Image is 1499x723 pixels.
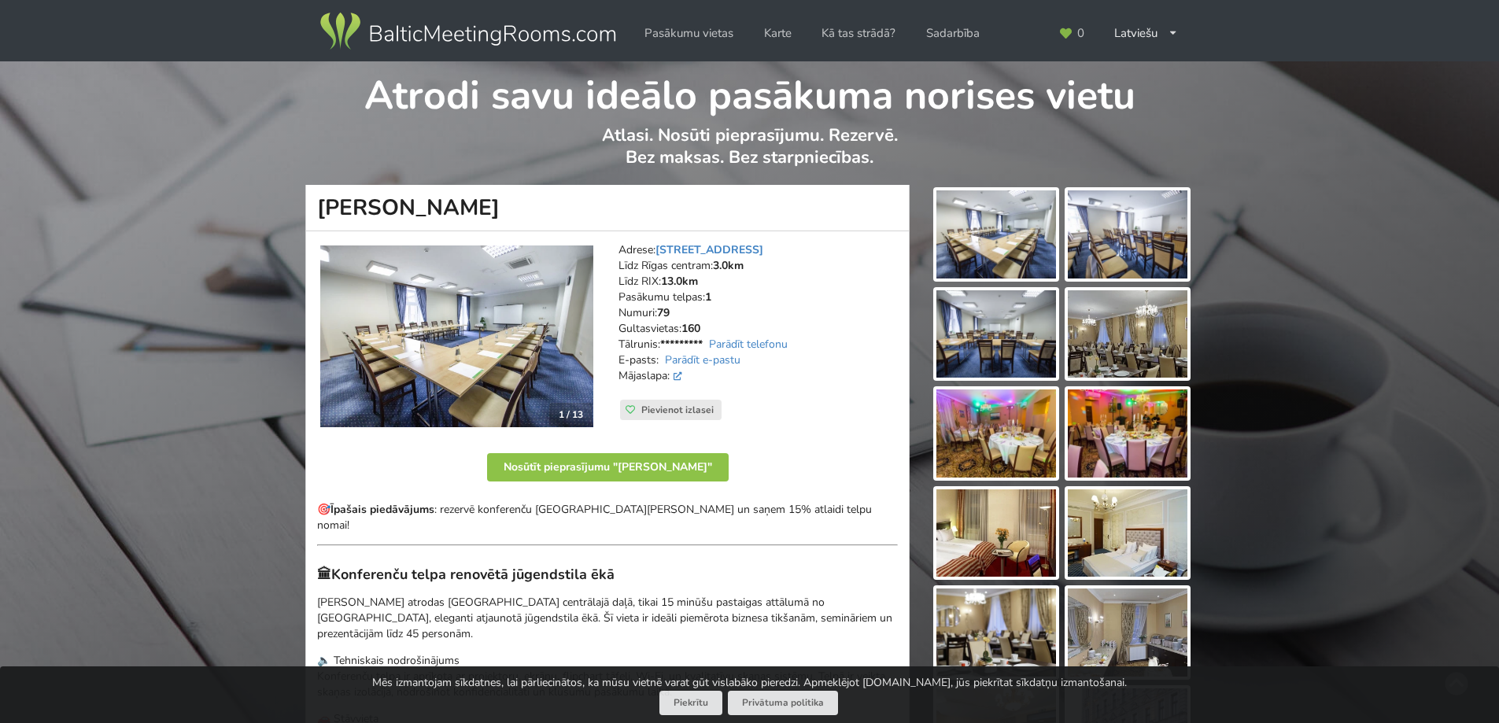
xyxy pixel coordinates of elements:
a: Karte [753,18,803,49]
img: Gertrude Hotel | Rīga | Pasākumu vieta - galerijas bilde [1068,190,1187,279]
button: Nosūtīt pieprasījumu "[PERSON_NAME]" [487,453,729,481]
div: 1 / 13 [549,403,593,426]
strong: 1 [705,290,711,304]
p: 🎯 : rezervē konferenču [GEOGRAPHIC_DATA][PERSON_NAME] un saņem 15% atlaidi telpu nomai! [317,502,898,533]
p: 🔈 Tehniskais nodrošinājums Konferenču telpa ir aprīkota ar projektoru, ekrānu, flipchart tāfeli, ... [317,653,898,700]
a: Privātuma politika [728,691,838,715]
a: Parādīt e-pastu [665,352,740,367]
a: Kā tas strādā? [810,18,906,49]
div: Latviešu [1103,18,1189,49]
strong: 79 [657,305,670,320]
img: Gertrude Hotel | Rīga | Pasākumu vieta - galerijas bilde [936,489,1056,577]
img: Gertrude Hotel | Rīga | Pasākumu vieta - galerijas bilde [936,290,1056,378]
a: Parādīt telefonu [709,337,788,352]
p: Atlasi. Nosūti pieprasījumu. Rezervē. Bez maksas. Bez starpniecības. [306,124,1193,185]
h3: 🏛 [317,566,898,584]
img: Gertrude Hotel | Rīga | Pasākumu vieta - galerijas bilde [1068,588,1187,677]
img: Gertrude Hotel | Rīga | Pasākumu vieta - galerijas bilde [1068,489,1187,577]
img: Gertrude Hotel | Rīga | Pasākumu vieta - galerijas bilde [936,389,1056,478]
span: 0 [1077,28,1084,39]
a: [STREET_ADDRESS] [655,242,763,257]
a: Viesnīca | Rīga | Gertrude Hotel 1 / 13 [320,245,593,428]
strong: 3.0km [713,258,744,273]
span: Pievienot izlasei [641,404,714,416]
img: Viesnīca | Rīga | Gertrude Hotel [320,245,593,428]
a: Sadarbība [915,18,991,49]
strong: 13.0km [661,274,698,289]
p: [PERSON_NAME] atrodas [GEOGRAPHIC_DATA] centrālajā daļā, tikai 15 minūšu pastaigas attālumā no [G... [317,595,898,642]
strong: Konferenču telpa renovētā jūgendstila ēkā [331,565,615,584]
img: Gertrude Hotel | Rīga | Pasākumu vieta - galerijas bilde [1068,290,1187,378]
strong: 160 [681,321,700,336]
h1: Atrodi savu ideālo pasākuma norises vietu [306,61,1193,121]
button: Piekrītu [659,691,722,715]
a: Pasākumu vietas [633,18,744,49]
img: Baltic Meeting Rooms [317,9,618,53]
img: Gertrude Hotel | Rīga | Pasākumu vieta - galerijas bilde [936,190,1056,279]
address: Adrese: Līdz Rīgas centram: Līdz RIX: Pasākumu telpas: Numuri: Gultasvietas: Tālrunis: E-pasts: M... [618,242,898,400]
img: Gertrude Hotel | Rīga | Pasākumu vieta - galerijas bilde [1068,389,1187,478]
strong: Īpašais piedāvājums [330,502,434,517]
img: Gertrude Hotel | Rīga | Pasākumu vieta - galerijas bilde [936,588,1056,677]
h1: [PERSON_NAME] [305,185,910,231]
